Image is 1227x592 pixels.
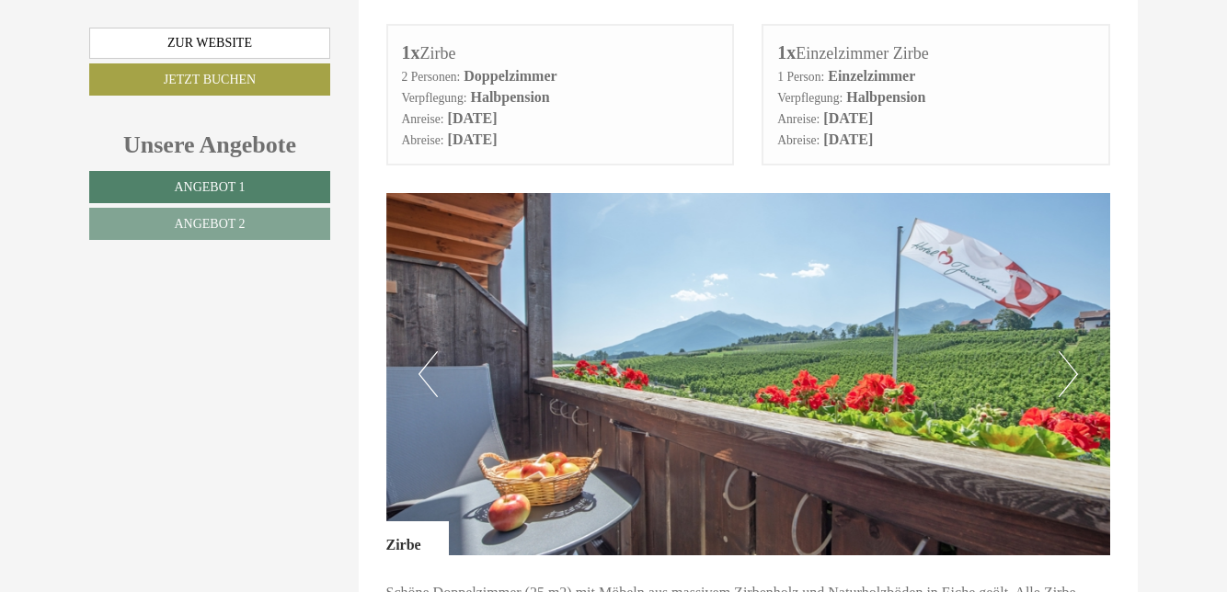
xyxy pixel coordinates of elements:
[419,351,438,397] button: Previous
[777,70,824,84] small: 1 Person:
[386,193,1111,555] img: image
[448,110,498,126] b: [DATE]
[402,70,461,84] small: 2 Personen:
[470,89,549,105] b: Halbpension
[777,40,1095,66] div: Einzelzimmer Zirbe
[174,180,245,194] span: Angebot 1
[402,91,467,105] small: Verpflegung:
[89,28,330,59] a: Zur Website
[823,110,873,126] b: [DATE]
[777,133,820,147] small: Abreise:
[402,112,444,126] small: Anreise:
[402,42,420,63] b: 1x
[828,68,915,84] b: Einzelzimmer
[777,42,796,63] b: 1x
[89,63,330,96] a: Jetzt buchen
[402,40,719,66] div: Zirbe
[1059,351,1078,397] button: Next
[464,68,556,84] b: Doppelzimmer
[846,89,925,105] b: Halbpension
[402,133,444,147] small: Abreise:
[174,217,245,231] span: Angebot 2
[777,112,820,126] small: Anreise:
[823,131,873,147] b: [DATE]
[89,128,330,162] div: Unsere Angebote
[777,91,843,105] small: Verpflegung:
[448,131,498,147] b: [DATE]
[386,521,449,556] div: Zirbe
